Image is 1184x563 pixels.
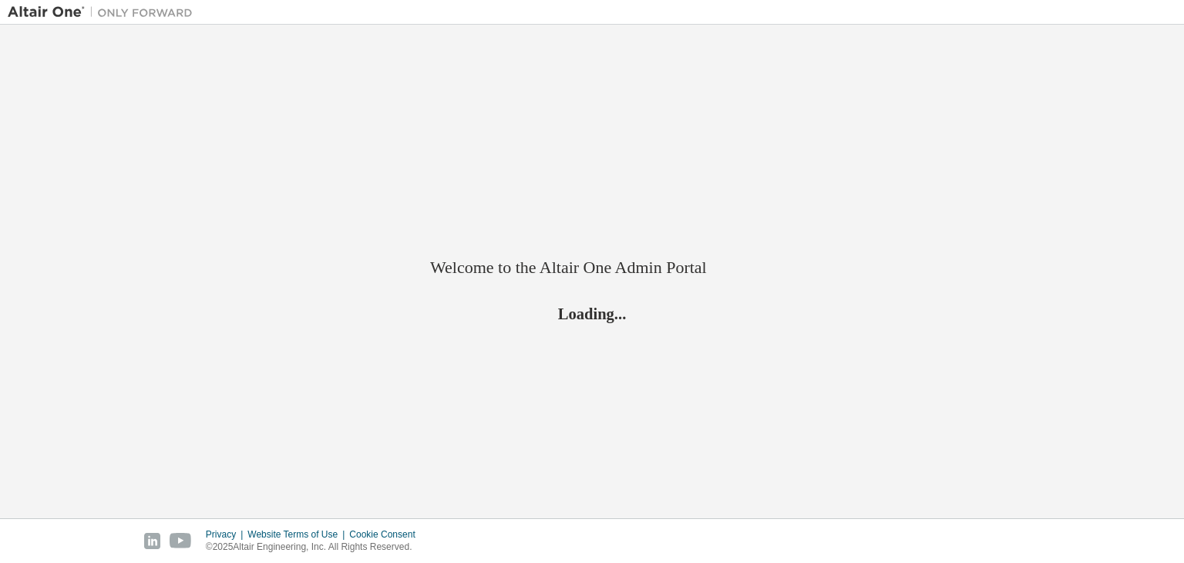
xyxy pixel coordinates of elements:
[349,528,424,541] div: Cookie Consent
[206,541,425,554] p: © 2025 Altair Engineering, Inc. All Rights Reserved.
[247,528,349,541] div: Website Terms of Use
[430,257,754,278] h2: Welcome to the Altair One Admin Portal
[8,5,200,20] img: Altair One
[170,533,192,549] img: youtube.svg
[144,533,160,549] img: linkedin.svg
[430,304,754,324] h2: Loading...
[206,528,247,541] div: Privacy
